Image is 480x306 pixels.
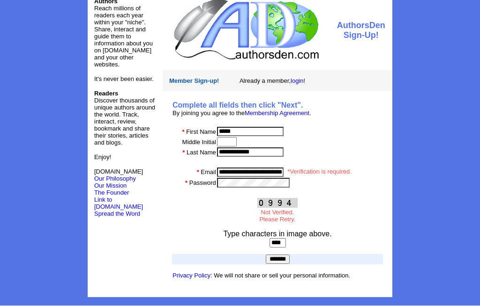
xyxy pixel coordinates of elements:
font: Type characters in image above. [223,230,331,238]
font: Email [201,169,216,176]
font: By joining you agree to the . [172,110,311,117]
font: AuthorsDen Sign-Up! [337,21,385,40]
font: : We will not share or sell your personal information. [172,272,350,279]
font: *Verification is required. [287,168,352,175]
font: Discover thousands of unique authors around the world. Track, interact, review, bookmark and shar... [94,90,155,146]
font: [DOMAIN_NAME] [94,168,143,182]
font: Member Sign-up! [169,78,219,85]
font: First Name [186,129,216,136]
a: Privacy Policy [172,272,210,279]
font: Spread the Word [94,211,140,218]
font: Middle Initial [182,139,216,146]
a: Our Philosophy [94,175,136,182]
a: The Founder [94,189,129,197]
font: Enjoy! [94,154,111,161]
b: Complete all fields then click "Next". [172,102,303,109]
a: login! [291,78,305,85]
font: Reach millions of readers each year within your "niche". Share, interact and guide them to inform... [94,5,153,68]
font: Last Name [187,149,216,156]
b: Readers [94,90,118,97]
img: This Is CAPTCHA Image [257,198,298,208]
font: It's never been easier. [94,76,154,83]
a: Spread the Word [94,210,140,218]
font: Not Verified. Please Retry. [259,209,295,223]
font: Password [189,180,216,187]
a: Link to [DOMAIN_NAME] [94,197,143,211]
a: Our Mission [94,182,127,189]
font: Already a member, [240,78,305,85]
a: Membership Agreement [245,110,309,117]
